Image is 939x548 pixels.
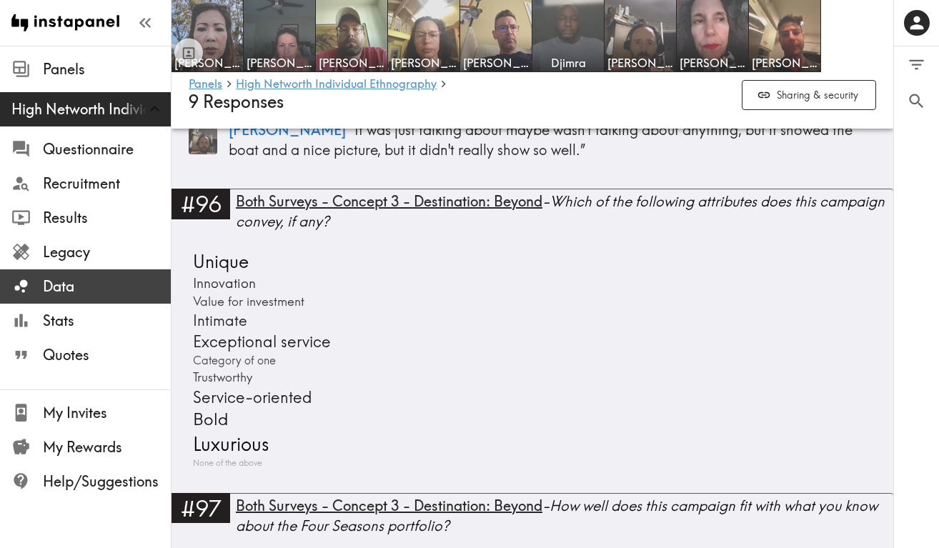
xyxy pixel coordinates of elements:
span: [PERSON_NAME] [229,121,346,139]
a: Panelist thumbnail[PERSON_NAME] “It was just talking about maybe wasn't talking about anything, b... [189,114,876,166]
img: Panelist thumbnail [189,126,217,154]
a: #97Both Surveys - Concept 3 - Destination: Beyond-How well does this campaign fit with what you k... [172,493,893,548]
span: Innovation [189,274,256,293]
span: Value for investment [189,293,304,311]
span: Recruitment [43,174,171,194]
div: #96 [172,189,230,219]
span: Panels [43,59,171,79]
span: My Rewards [43,437,171,457]
span: Unique [189,249,249,274]
span: Service-oriented [189,387,312,408]
span: Data [43,277,171,297]
span: Search [907,91,926,111]
span: [PERSON_NAME] [607,55,673,71]
span: [PERSON_NAME] [174,55,240,71]
div: - Which of the following attributes does this campaign convey, if any? [236,191,893,231]
div: #97 [172,493,230,523]
button: Sharing & security [742,80,876,111]
span: My Invites [43,403,171,423]
span: [PERSON_NAME] [391,55,457,71]
span: Exceptional service [189,331,331,352]
span: [PERSON_NAME] [752,55,818,71]
span: Filter Responses [907,55,926,74]
span: Legacy [43,242,171,262]
span: High Networth Individual Ethnography [11,99,171,119]
span: Category of one [189,352,276,369]
span: Intimate [189,311,247,332]
a: #96Both Surveys - Concept 3 - Destination: Beyond-Which of the following attributes does this cam... [172,189,893,244]
a: High Networth Individual Ethnography [236,78,437,91]
button: Filter Responses [894,46,939,83]
span: [PERSON_NAME] [463,55,529,71]
span: Help/Suggestions [43,472,171,492]
span: 9 Responses [189,91,284,112]
span: Results [43,208,171,228]
div: - How well does this campaign fit with what you know about the Four Seasons portfolio? [236,496,893,536]
span: Luxurious [189,432,269,457]
button: Toggle between responses and questions [174,39,203,67]
button: Search [894,83,939,119]
span: Djimra [535,55,601,71]
span: [PERSON_NAME] [319,55,384,71]
span: Quotes [43,345,171,365]
a: Panels [189,78,222,91]
p: “ It was just talking about maybe wasn't talking about anything, but it showed the boat and a nic... [229,120,876,160]
span: Questionnaire [43,139,171,159]
span: [PERSON_NAME] [247,55,312,71]
span: [PERSON_NAME] [680,55,745,71]
span: Bold [189,408,229,431]
span: Both Surveys - Concept 3 - Destination: Beyond [236,497,542,514]
span: Both Surveys - Concept 3 - Destination: Beyond [236,192,542,210]
span: Trustworthy [189,369,252,387]
span: Stats [43,311,171,331]
span: None of the above [189,457,262,469]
